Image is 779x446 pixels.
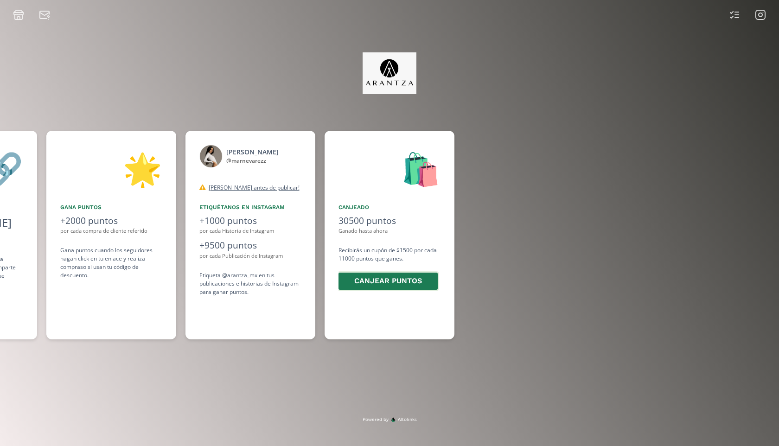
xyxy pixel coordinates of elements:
div: por cada compra de cliente referido [60,227,162,235]
div: +2000 puntos [60,214,162,228]
img: favicon-32x32.png [391,417,396,422]
span: Powered by [363,416,389,423]
div: 🌟 [60,145,162,192]
div: Recibirás un cupón de $1500 por cada 11000 puntos que ganes. [338,246,441,291]
img: jpq5Bx5xx2a5 [363,52,417,94]
button: Canjear puntos [337,271,439,291]
div: Ganado hasta ahora [338,227,441,235]
div: 30500 puntos [338,214,441,228]
div: [PERSON_NAME] [226,147,279,157]
div: Gana puntos [60,203,162,211]
span: Altolinks [398,416,417,423]
div: Gana puntos cuando los seguidores hagan click en tu enlace y realiza compras o si usan tu código ... [60,246,162,280]
div: Etiqueta @arantza_mx en tus publicaciones e historias de Instagram para ganar puntos. [199,271,301,296]
u: ¡[PERSON_NAME] antes de publicar! [207,184,300,191]
div: Etiquétanos en Instagram [199,203,301,211]
img: 499056916_17913528624136174_1645218802263469212_n.jpg [199,145,223,168]
div: +9500 puntos [199,239,301,252]
div: @ marnevarezz [226,157,279,165]
div: Canjeado [338,203,441,211]
div: por cada Historia de Instagram [199,227,301,235]
div: +1000 puntos [199,214,301,228]
div: por cada Publicación de Instagram [199,252,301,260]
div: 🛍️ [338,145,441,192]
